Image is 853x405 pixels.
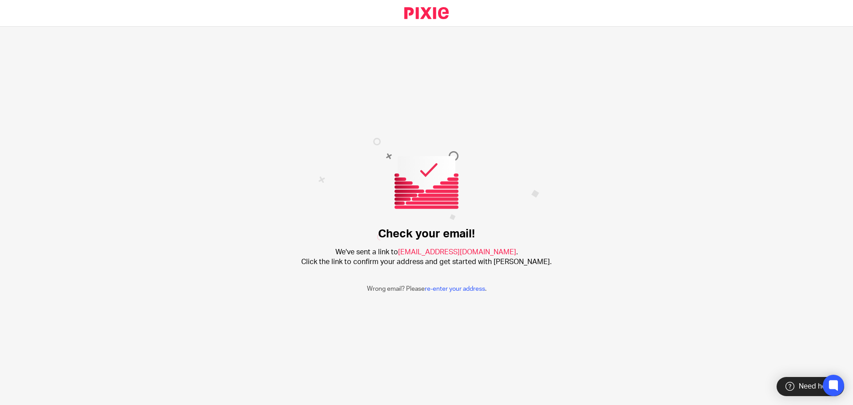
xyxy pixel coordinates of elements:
[301,248,552,267] h2: We've sent a link to . Click the link to confirm your address and get started with [PERSON_NAME].
[367,285,486,293] p: Wrong email? Please .
[425,286,485,292] a: re-enter your address
[378,227,475,241] h1: Check your email!
[777,377,844,396] div: Need help?
[318,138,539,241] img: Confirm email image
[398,249,516,256] span: [EMAIL_ADDRESS][DOMAIN_NAME]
